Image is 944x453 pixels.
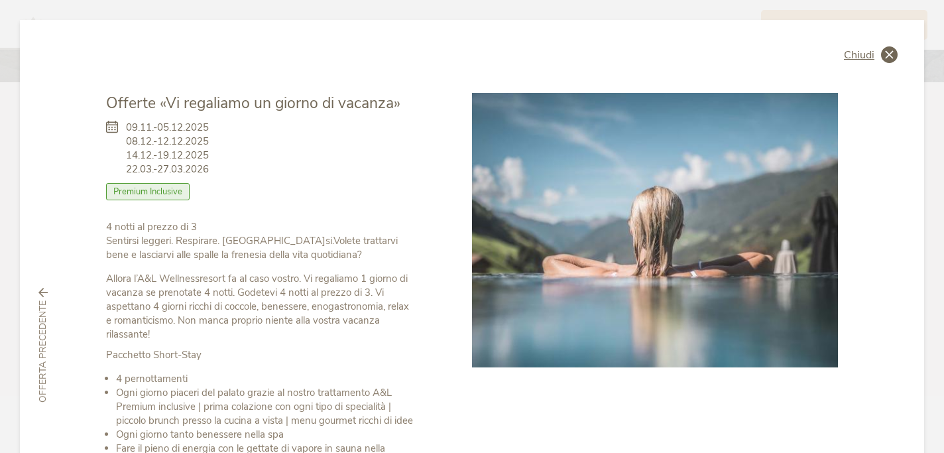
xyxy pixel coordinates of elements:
li: 4 pernottamenti [116,372,414,386]
span: 09.11.-05.12.2025 08.12.-12.12.2025 14.12.-19.12.2025 22.03.-27.03.2026 [126,121,209,176]
span: Premium Inclusive [106,183,190,200]
p: Sentirsi leggeri. Respirare. [GEOGRAPHIC_DATA]si. [106,220,414,262]
strong: Volete trattarvi bene e lasciarvi alle spalle la frenesia della vita quotidiana? [106,234,398,261]
img: Offerte «Vi regaliamo un giorno di vacanza» [472,93,838,367]
li: Ogni giorno piaceri del palato grazie al nostro trattamento A&L Premium inclusive | prima colazio... [116,386,414,428]
span: Chiudi [844,50,874,60]
strong: Pacchetto Short-Stay [106,348,202,361]
span: Offerta precedente [36,300,50,403]
p: Allora l’A&L Wellnessresort fa al caso vostro. Vi regaliamo 1 giorno di vacanza se prenotate 4 no... [106,272,414,342]
span: Offerte «Vi regaliamo un giorno di vacanza» [106,93,400,113]
strong: 4 notti al prezzo di 3 [106,220,197,233]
